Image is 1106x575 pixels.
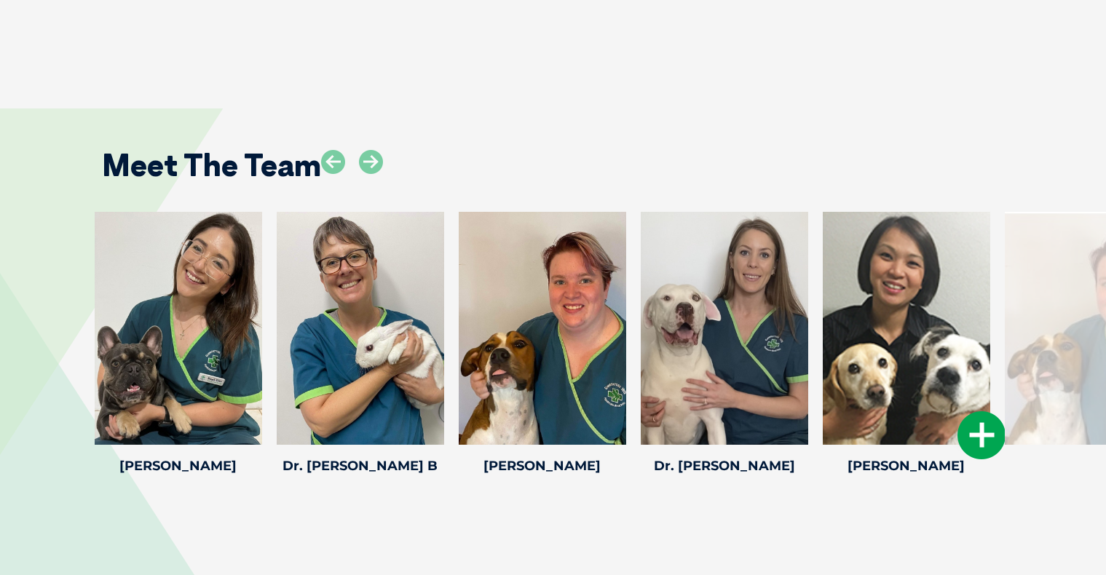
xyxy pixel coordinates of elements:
h4: Dr. [PERSON_NAME] B [277,459,444,472]
h2: Meet The Team [102,150,321,181]
h4: Dr. [PERSON_NAME] [641,459,808,472]
h4: [PERSON_NAME] [95,459,262,472]
h4: [PERSON_NAME] [823,459,990,472]
h4: [PERSON_NAME] [459,459,626,472]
